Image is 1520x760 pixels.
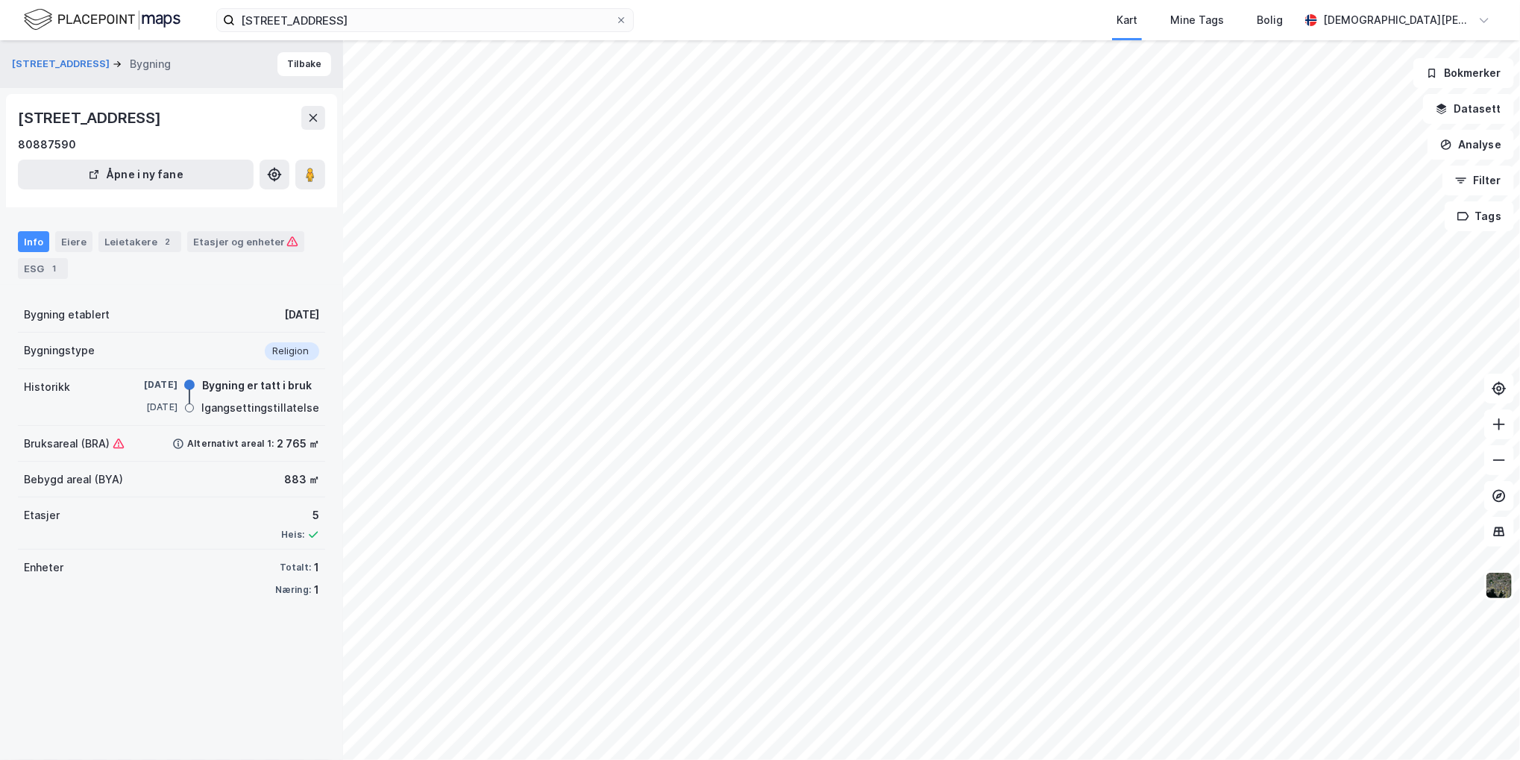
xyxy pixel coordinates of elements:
[1423,94,1514,124] button: Datasett
[275,584,311,596] div: Næring:
[24,306,110,324] div: Bygning etablert
[130,55,171,73] div: Bygning
[280,562,311,574] div: Totalt:
[277,52,331,76] button: Tilbake
[1413,58,1514,88] button: Bokmerker
[1445,688,1520,760] iframe: Chat Widget
[314,559,319,577] div: 1
[1485,571,1513,600] img: 9k=
[24,378,70,396] div: Historikk
[277,435,319,453] div: 2 765 ㎡
[47,261,62,276] div: 1
[1323,11,1472,29] div: [DEMOGRAPHIC_DATA][PERSON_NAME]
[18,106,164,130] div: [STREET_ADDRESS]
[118,378,178,392] div: [DATE]
[201,399,319,417] div: Igangsettingstillatelse
[24,559,63,577] div: Enheter
[118,401,178,414] div: [DATE]
[281,506,319,524] div: 5
[1117,11,1137,29] div: Kart
[18,160,254,189] button: Åpne i ny fane
[284,471,319,489] div: 883 ㎡
[160,234,175,249] div: 2
[24,471,123,489] div: Bebygd areal (BYA)
[1442,166,1514,195] button: Filter
[18,231,49,252] div: Info
[193,235,298,248] div: Etasjer og enheter
[281,529,304,541] div: Heis:
[18,136,76,154] div: 80887590
[24,506,60,524] div: Etasjer
[55,231,92,252] div: Eiere
[1170,11,1224,29] div: Mine Tags
[1445,201,1514,231] button: Tags
[1428,130,1514,160] button: Analyse
[12,57,113,72] button: [STREET_ADDRESS]
[187,438,274,450] div: Alternativt areal 1:
[284,306,319,324] div: [DATE]
[18,258,68,279] div: ESG
[314,581,319,599] div: 1
[1257,11,1283,29] div: Bolig
[202,377,312,395] div: Bygning er tatt i bruk
[24,342,95,359] div: Bygningstype
[98,231,181,252] div: Leietakere
[235,9,615,31] input: Søk på adresse, matrikkel, gårdeiere, leietakere eller personer
[24,7,180,33] img: logo.f888ab2527a4732fd821a326f86c7f29.svg
[24,435,125,453] div: Bruksareal (BRA)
